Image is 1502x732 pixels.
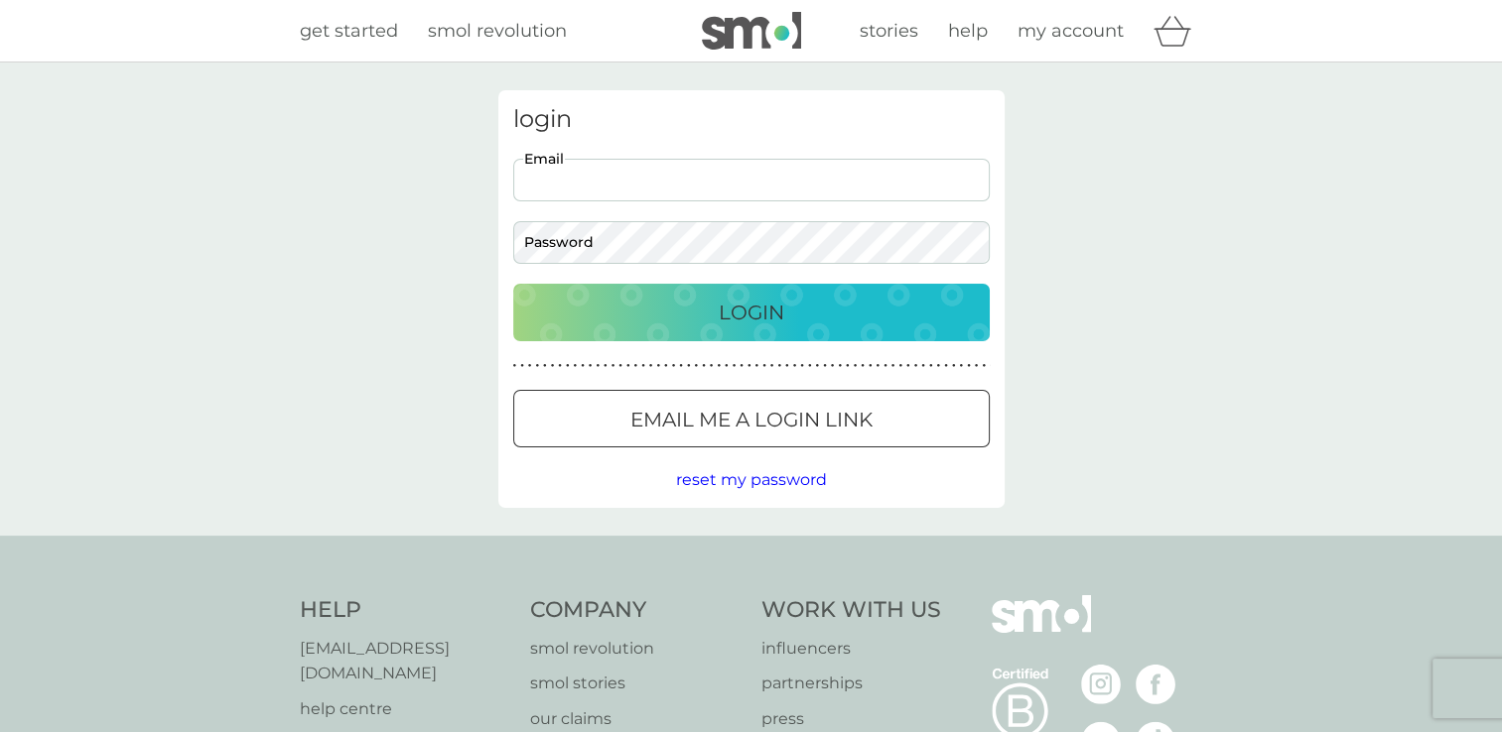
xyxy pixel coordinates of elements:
p: ● [695,361,699,371]
p: ● [589,361,593,371]
p: ● [982,361,986,371]
a: [EMAIL_ADDRESS][DOMAIN_NAME] [300,636,511,686]
p: ● [513,361,517,371]
p: ● [618,361,622,371]
p: ● [898,361,902,371]
p: ● [604,361,608,371]
p: ● [846,361,850,371]
p: ● [566,361,570,371]
p: ● [967,361,971,371]
p: ● [581,361,585,371]
p: ● [831,361,835,371]
a: partnerships [761,671,941,696]
p: ● [800,361,804,371]
p: ● [906,361,910,371]
img: smol [992,595,1091,663]
p: ● [596,361,600,371]
h4: Help [300,595,511,626]
a: stories [860,17,918,46]
h3: login [513,105,990,134]
p: ● [656,361,660,371]
p: ● [816,361,820,371]
p: ● [785,361,789,371]
a: our claims [530,706,742,732]
p: ● [574,361,578,371]
img: visit the smol Facebook page [1136,665,1175,704]
p: ● [740,361,744,371]
img: visit the smol Instagram page [1081,665,1121,704]
p: Login [719,297,784,328]
p: ● [626,361,630,371]
img: smol [702,12,801,50]
div: basket [1154,11,1203,51]
p: ● [702,361,706,371]
a: smol revolution [530,636,742,662]
p: ● [884,361,888,371]
p: ● [612,361,615,371]
a: help centre [300,696,511,722]
p: ● [551,361,555,371]
p: ● [921,361,925,371]
a: press [761,706,941,732]
p: ● [762,361,766,371]
span: stories [860,20,918,42]
p: ● [937,361,941,371]
button: Login [513,284,990,341]
span: help [948,20,988,42]
a: smol revolution [428,17,567,46]
h4: Company [530,595,742,626]
p: ● [944,361,948,371]
p: ● [877,361,881,371]
p: ● [959,361,963,371]
p: ● [679,361,683,371]
p: ● [641,361,645,371]
h4: Work With Us [761,595,941,626]
p: ● [770,361,774,371]
p: ● [808,361,812,371]
p: ● [634,361,638,371]
p: ● [733,361,737,371]
p: ● [717,361,721,371]
p: ● [929,361,933,371]
p: ● [914,361,918,371]
a: help [948,17,988,46]
a: my account [1018,17,1124,46]
p: ● [687,361,691,371]
p: ● [725,361,729,371]
p: ● [528,361,532,371]
p: ● [854,361,858,371]
p: ● [777,361,781,371]
p: ● [535,361,539,371]
span: smol revolution [428,20,567,42]
p: ● [952,361,956,371]
p: ● [793,361,797,371]
p: ● [664,361,668,371]
p: ● [869,361,873,371]
p: ● [755,361,759,371]
p: ● [823,361,827,371]
button: reset my password [676,467,827,493]
button: Email me a login link [513,390,990,447]
p: ● [558,361,562,371]
span: reset my password [676,470,827,489]
p: ● [543,361,547,371]
span: get started [300,20,398,42]
p: ● [861,361,865,371]
p: ● [649,361,653,371]
p: Email me a login link [630,404,873,435]
p: ● [710,361,714,371]
p: ● [748,361,751,371]
p: ● [891,361,895,371]
a: influencers [761,636,941,662]
a: smol stories [530,671,742,696]
p: ● [975,361,979,371]
span: my account [1018,20,1124,42]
